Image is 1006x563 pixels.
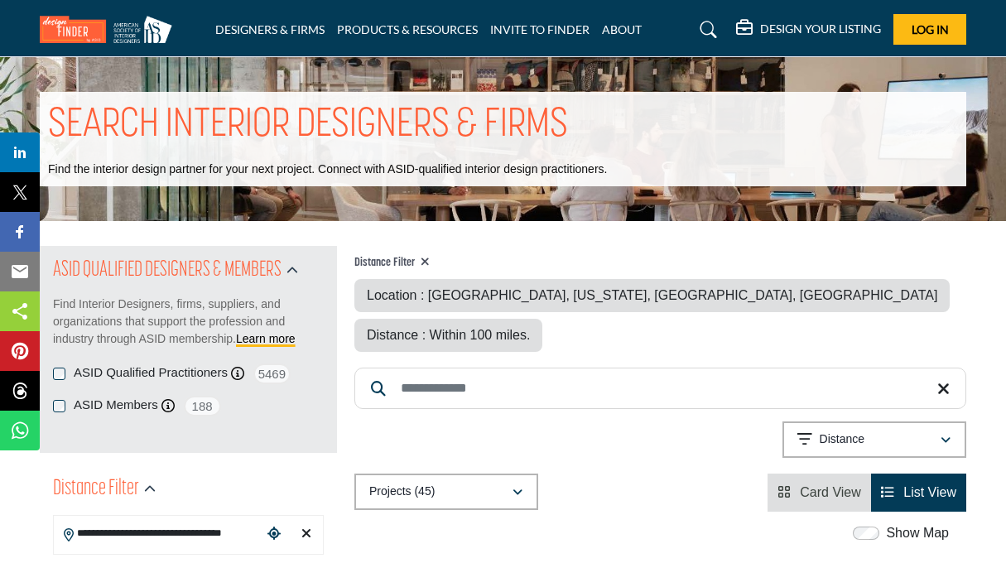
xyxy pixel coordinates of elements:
span: 188 [184,396,221,416]
span: Distance : Within 100 miles. [367,328,530,342]
input: ASID Qualified Practitioners checkbox [53,368,65,380]
a: View List [881,485,956,499]
label: ASID Members [74,396,158,415]
h5: DESIGN YOUR LISTING [760,22,881,36]
img: Site Logo [40,16,181,43]
p: Projects (45) [369,484,435,500]
li: Card View [768,474,871,512]
span: 5469 [253,363,291,384]
li: List View [871,474,966,512]
input: Search Location [54,517,262,550]
button: Projects (45) [354,474,538,510]
div: Choose your current location [262,517,286,552]
a: DESIGNERS & FIRMS [215,22,325,36]
a: INVITE TO FINDER [490,22,590,36]
h2: ASID QUALIFIED DESIGNERS & MEMBERS [53,256,282,286]
label: Show Map [886,523,949,543]
input: Search Keyword [354,368,966,409]
span: Location : [GEOGRAPHIC_DATA], [US_STATE], [GEOGRAPHIC_DATA], [GEOGRAPHIC_DATA] [367,288,937,302]
h2: Distance Filter [53,474,139,504]
a: Learn more [236,332,296,345]
div: DESIGN YOUR LISTING [736,20,881,40]
input: ASID Members checkbox [53,400,65,412]
span: List View [903,485,956,499]
span: Card View [800,485,861,499]
span: Log In [912,22,949,36]
button: Distance [782,421,966,458]
a: View Card [777,485,861,499]
a: ABOUT [602,22,642,36]
button: Log In [893,14,966,45]
div: Clear search location [295,517,319,552]
a: PRODUCTS & RESOURCES [337,22,478,36]
p: Find the interior design partner for your next project. Connect with ASID-qualified interior desi... [48,161,607,178]
label: ASID Qualified Practitioners [74,363,228,383]
h4: Distance Filter [354,256,966,271]
p: Find Interior Designers, firms, suppliers, and organizations that support the profession and indu... [53,296,324,348]
a: Search [684,17,728,43]
p: Distance [820,431,864,448]
h1: SEARCH INTERIOR DESIGNERS & FIRMS [48,100,568,152]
